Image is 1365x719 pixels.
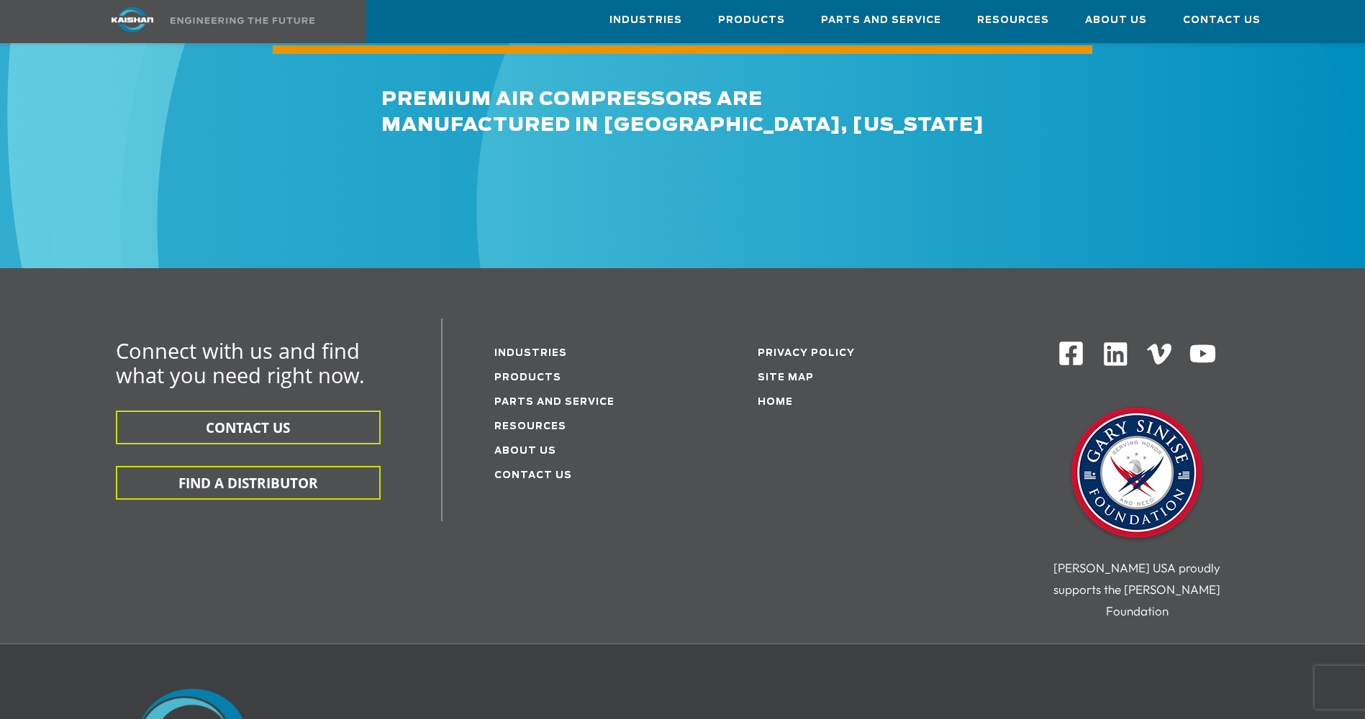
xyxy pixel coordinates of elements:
span: [PERSON_NAME] USA proudly supports the [PERSON_NAME] Foundation [1053,560,1220,618]
a: Site Map [758,373,814,383]
span: About Us [1085,12,1147,29]
span: Products [718,12,785,29]
img: Engineering the future [171,17,314,24]
a: Contact Us [1183,1,1261,40]
img: kaishan logo [78,7,186,32]
a: Parts and service [494,398,615,407]
a: Privacy Policy [758,349,855,358]
span: premium air compressors are MANUFACTURED IN [GEOGRAPHIC_DATA], [US_STATE] [381,90,984,134]
img: Youtube [1189,340,1217,368]
a: Resources [977,1,1049,40]
img: Gary Sinise Foundation [1065,403,1209,546]
img: Facebook [1058,340,1084,367]
button: CONTACT US [116,411,381,444]
a: Industries [609,1,682,40]
button: FIND A DISTRIBUTOR [116,466,381,500]
span: Industries [609,12,682,29]
a: About Us [1085,1,1147,40]
img: Linkedin [1102,340,1130,368]
a: Products [494,373,561,383]
a: Products [718,1,785,40]
span: Connect with us and find what you need right now. [116,336,365,389]
a: Parts and Service [821,1,941,40]
span: Parts and Service [821,12,941,29]
a: Resources [494,422,566,431]
a: Home [758,398,793,407]
a: About Us [494,446,556,456]
span: Contact Us [1183,12,1261,29]
img: Vimeo [1147,344,1171,365]
a: Contact Us [494,471,572,480]
span: Resources [977,12,1049,29]
a: Industries [494,349,567,358]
